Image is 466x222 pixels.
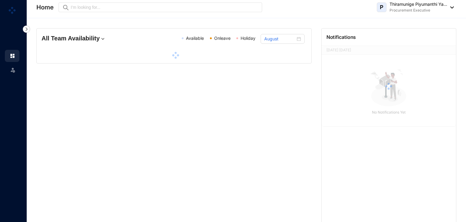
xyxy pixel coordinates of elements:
[36,3,54,12] p: Home
[10,53,15,59] img: home.c6720e0a13eba0172344.svg
[5,50,19,62] li: Home
[380,5,383,10] span: P
[42,34,130,43] h4: All Team Availability
[390,7,447,13] p: Procurement Executive
[71,4,258,11] input: I’m looking for...
[447,6,454,9] img: dropdown-black.8e83cc76930a90b1a4fdb6d089b7bf3a.svg
[186,36,204,41] span: Available
[326,33,356,41] p: Notifications
[241,36,255,41] span: Holiday
[23,26,30,33] img: nav-icon-right.af6afadce00d159da59955279c43614e.svg
[100,36,106,42] img: dropdown.780994ddfa97fca24b89f58b1de131fa.svg
[264,36,295,42] input: Select month
[214,36,231,41] span: Onleave
[390,1,447,7] p: Thiramunige Piyumanthi Ya...
[10,67,16,73] img: leave-unselected.2934df6273408c3f84d9.svg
